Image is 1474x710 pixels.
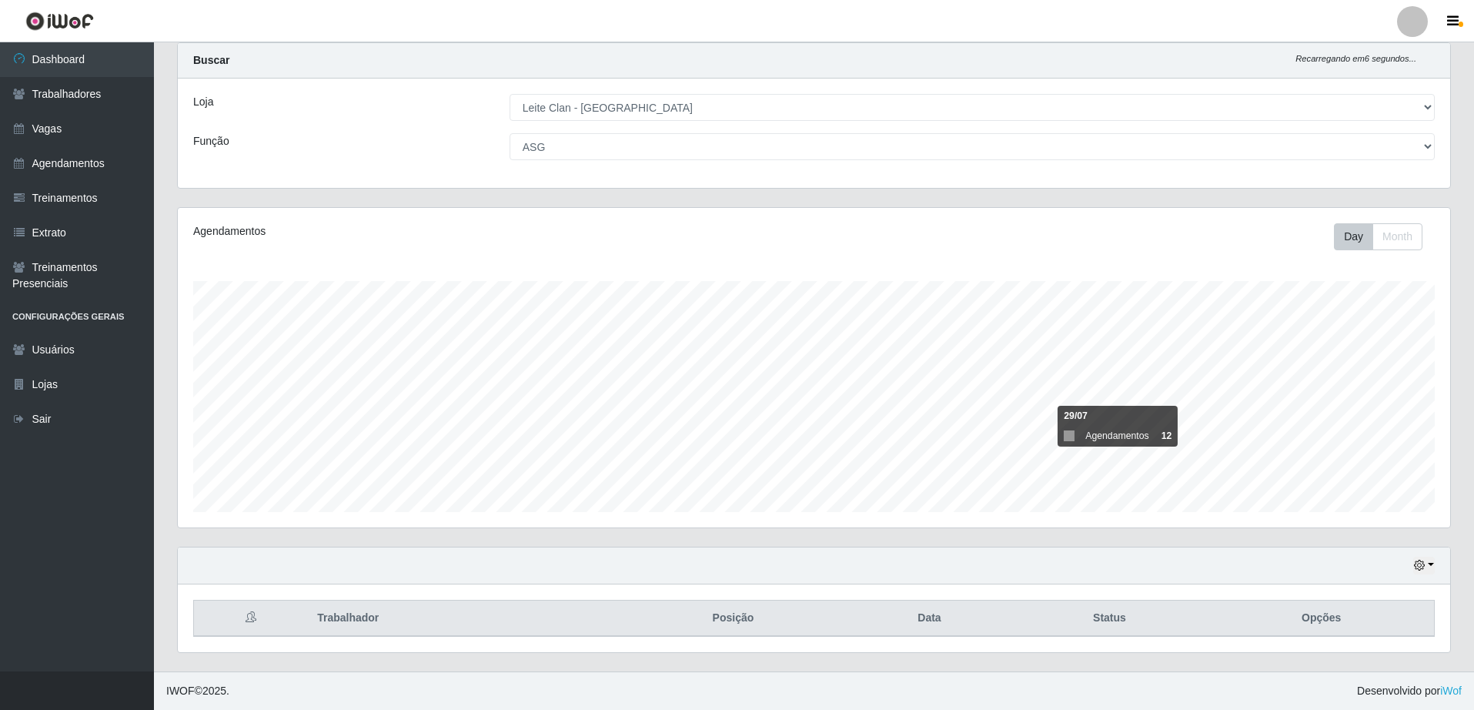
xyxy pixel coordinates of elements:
[1334,223,1373,250] button: Day
[1334,223,1435,250] div: Toolbar with button groups
[193,223,697,239] div: Agendamentos
[1010,601,1208,637] th: Status
[1334,223,1422,250] div: First group
[1357,683,1462,699] span: Desenvolvido por
[617,601,848,637] th: Posição
[1372,223,1422,250] button: Month
[1208,601,1434,637] th: Opções
[193,133,229,149] label: Função
[308,601,617,637] th: Trabalhador
[25,12,94,31] img: CoreUI Logo
[166,683,229,699] span: © 2025 .
[1440,685,1462,697] a: iWof
[166,685,195,697] span: IWOF
[193,94,213,110] label: Loja
[193,54,229,66] strong: Buscar
[849,601,1011,637] th: Data
[1295,54,1416,63] i: Recarregando em 6 segundos...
